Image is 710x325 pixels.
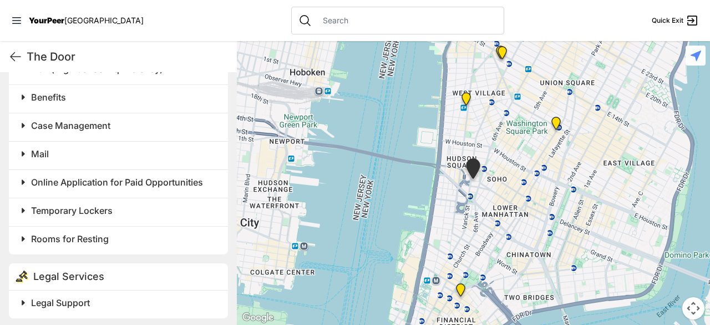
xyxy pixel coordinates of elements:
[459,92,473,110] div: Greenwich Village
[240,311,276,325] img: Google
[29,16,64,25] span: YourPeer
[464,158,483,183] div: Main Location, SoHo, DYCD Youth Drop-in Center
[652,14,699,27] a: Quick Exit
[549,117,563,134] div: Harvey Milk High School
[31,148,49,159] span: Mail
[27,49,228,64] h1: The Door
[495,46,509,64] div: The Center, Main Building
[31,177,203,188] span: Online Application for Paid Opportunities
[29,17,144,24] a: YourPeer[GEOGRAPHIC_DATA]
[64,16,144,25] span: [GEOGRAPHIC_DATA]
[240,311,276,325] a: Open this area in Google Maps (opens a new window)
[652,16,683,25] span: Quick Exit
[31,120,110,131] span: Case Management
[31,92,66,103] span: Benefits
[31,205,113,216] span: Temporary Lockers
[316,15,497,26] input: Search
[494,46,508,63] div: Center Youth
[682,297,704,319] button: Map camera controls
[31,297,90,308] span: Legal Support
[454,283,468,301] div: Main Office
[33,271,104,282] span: Legal Services
[31,233,109,244] span: Rooms for Resting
